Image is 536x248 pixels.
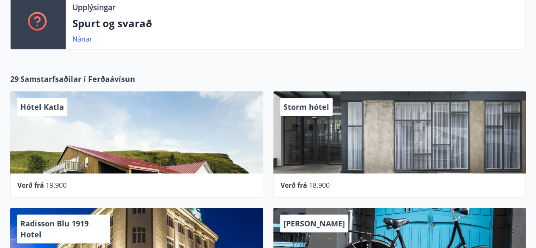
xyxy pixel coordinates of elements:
p: Upplýsingar [72,2,115,13]
span: 18.900 [309,181,330,190]
span: 19.900 [46,181,67,190]
span: Samstarfsaðilar í Ferðaávísun [20,73,135,84]
span: Storm hótel [283,102,329,112]
a: Nánar [72,34,92,44]
span: Verð frá [17,181,44,190]
span: [PERSON_NAME] [283,218,345,228]
span: Radisson Blu 1919 Hotel [20,218,89,240]
span: Hótel Katla [20,102,64,112]
p: Spurt og svarað [72,16,519,31]
span: Verð frá [280,181,307,190]
span: 29 [10,73,19,84]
